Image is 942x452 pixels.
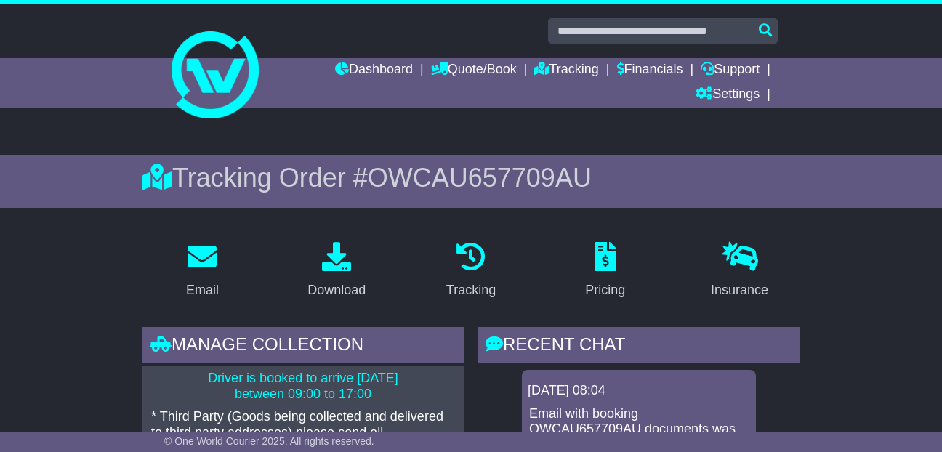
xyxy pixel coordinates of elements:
[446,281,496,300] div: Tracking
[696,83,760,108] a: Settings
[368,163,592,193] span: OWCAU657709AU
[151,371,455,402] p: Driver is booked to arrive [DATE] between 09:00 to 17:00
[478,327,800,366] div: RECENT CHAT
[437,237,505,305] a: Tracking
[142,327,464,366] div: Manage collection
[711,281,768,300] div: Insurance
[186,281,219,300] div: Email
[701,237,778,305] a: Insurance
[585,281,625,300] div: Pricing
[576,237,635,305] a: Pricing
[431,58,517,83] a: Quote/Book
[701,58,760,83] a: Support
[617,58,683,83] a: Financials
[164,435,374,447] span: © One World Courier 2025. All rights reserved.
[298,237,375,305] a: Download
[307,281,366,300] div: Download
[528,383,750,399] div: [DATE] 08:04
[177,237,228,305] a: Email
[142,162,800,193] div: Tracking Order #
[335,58,413,83] a: Dashboard
[534,58,598,83] a: Tracking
